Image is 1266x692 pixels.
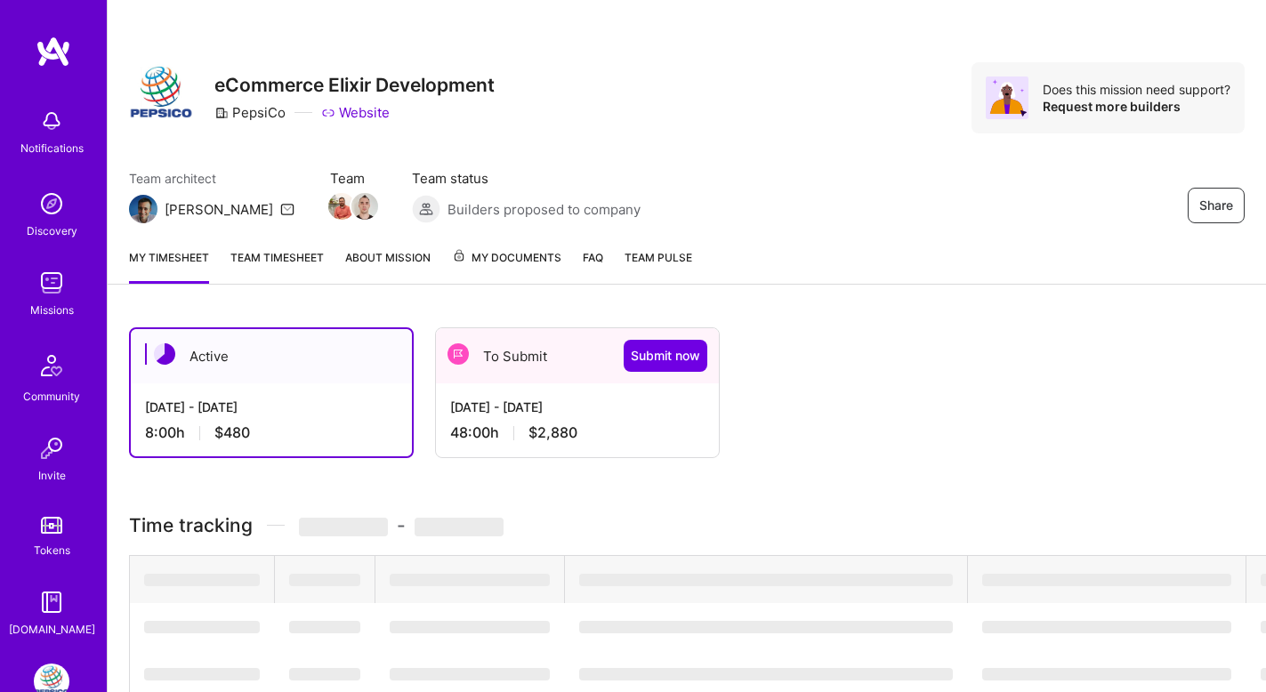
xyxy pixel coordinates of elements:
[390,668,550,680] span: ‌
[299,514,504,536] span: -
[299,518,388,536] span: ‌
[34,430,69,466] img: Invite
[9,620,95,639] div: [DOMAIN_NAME]
[390,574,550,586] span: ‌
[452,248,561,268] span: My Documents
[144,621,260,633] span: ‌
[330,169,376,188] span: Team
[436,328,719,383] div: To Submit
[23,387,80,406] div: Community
[625,248,692,284] a: Team Pulse
[328,193,355,220] img: Team Member Avatar
[165,200,273,219] div: [PERSON_NAME]
[351,193,378,220] img: Team Member Avatar
[27,221,77,240] div: Discovery
[452,248,561,284] a: My Documents
[289,574,360,586] span: ‌
[129,169,294,188] span: Team architect
[34,186,69,221] img: discovery
[154,343,175,365] img: Active
[330,191,353,221] a: Team Member Avatar
[34,584,69,620] img: guide book
[579,621,953,633] span: ‌
[280,202,294,216] i: icon Mail
[129,195,157,223] img: Team Architect
[579,574,953,586] span: ‌
[144,574,260,586] span: ‌
[321,103,390,122] a: Website
[289,668,360,680] span: ‌
[131,329,412,383] div: Active
[230,248,324,284] a: Team timesheet
[214,74,495,96] h3: eCommerce Elixir Development
[41,517,62,534] img: tokens
[448,343,469,365] img: To Submit
[30,344,73,387] img: Community
[34,541,70,559] div: Tokens
[528,423,577,442] span: $2,880
[450,423,705,442] div: 48:00 h
[583,248,603,284] a: FAQ
[34,265,69,301] img: teamwork
[579,668,953,680] span: ‌
[144,668,260,680] span: ‌
[1199,197,1233,214] span: Share
[412,169,641,188] span: Team status
[625,251,692,264] span: Team Pulse
[345,248,431,284] a: About Mission
[390,621,550,633] span: ‌
[129,62,193,126] img: Company Logo
[36,36,71,68] img: logo
[982,621,1231,633] span: ‌
[145,398,398,416] div: [DATE] - [DATE]
[986,76,1028,119] img: Avatar
[448,200,641,219] span: Builders proposed to company
[1188,188,1245,223] button: Share
[145,423,398,442] div: 8:00 h
[353,191,376,221] a: Team Member Avatar
[415,518,504,536] span: ‌
[129,248,209,284] a: My timesheet
[129,514,1245,536] h3: Time tracking
[30,301,74,319] div: Missions
[214,423,250,442] span: $480
[450,398,705,416] div: [DATE] - [DATE]
[214,106,229,120] i: icon CompanyGray
[412,195,440,223] img: Builders proposed to company
[289,621,360,633] span: ‌
[38,466,66,485] div: Invite
[20,139,84,157] div: Notifications
[982,668,1231,680] span: ‌
[34,103,69,139] img: bell
[1043,98,1230,115] div: Request more builders
[982,574,1231,586] span: ‌
[1043,81,1230,98] div: Does this mission need support?
[624,340,707,372] button: Submit now
[214,103,286,122] div: PepsiCo
[631,347,700,365] span: Submit now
